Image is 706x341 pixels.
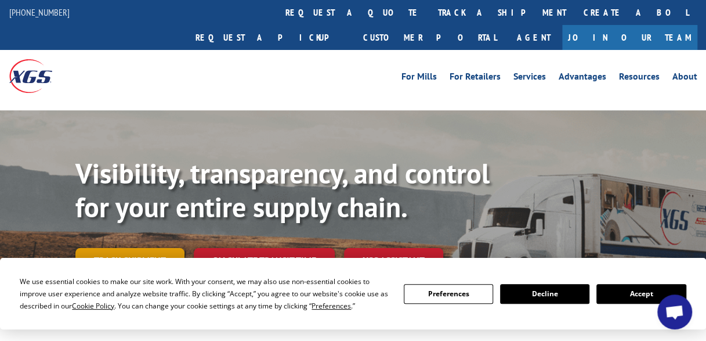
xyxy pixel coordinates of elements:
[500,284,589,304] button: Decline
[9,6,70,18] a: [PHONE_NUMBER]
[619,72,660,85] a: Resources
[559,72,606,85] a: Advantages
[72,301,114,311] span: Cookie Policy
[75,248,184,272] a: Track shipment
[505,25,562,50] a: Agent
[312,301,351,311] span: Preferences
[20,275,389,312] div: We use essential cookies to make our site work. With your consent, we may also use non-essential ...
[404,284,493,304] button: Preferences
[354,25,505,50] a: Customer Portal
[344,248,443,273] a: XGS ASSISTANT
[672,72,697,85] a: About
[75,155,490,225] b: Visibility, transparency, and control for your entire supply chain.
[450,72,501,85] a: For Retailers
[596,284,686,304] button: Accept
[194,248,335,273] a: Calculate transit time
[562,25,697,50] a: Join Our Team
[513,72,546,85] a: Services
[401,72,437,85] a: For Mills
[187,25,354,50] a: Request a pickup
[657,295,692,329] div: Open chat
